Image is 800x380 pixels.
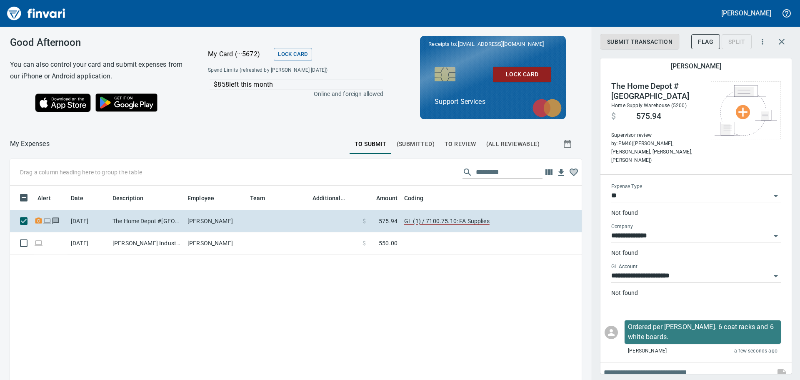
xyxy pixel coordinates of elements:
[500,69,545,80] span: Lock Card
[611,249,781,257] p: Not found
[628,322,777,342] p: Ordered per [PERSON_NAME]. 6 coat racks and 6 white boards.
[770,270,782,282] button: Open
[312,193,356,203] span: Additional Reviewer
[734,347,777,355] span: a few seconds ago
[355,139,387,149] span: To Submit
[362,239,366,247] span: $
[493,67,551,82] button: Lock Card
[250,193,265,203] span: Team
[628,347,667,355] span: [PERSON_NAME]
[112,193,144,203] span: Description
[611,111,616,121] span: $
[772,32,792,52] button: Close transaction
[611,264,637,269] label: GL Account
[435,97,551,107] p: Support Services
[753,33,772,51] button: More
[34,240,43,246] span: Online transaction
[555,134,582,154] button: Show transactions within a particular date range
[34,218,43,224] span: Receipt Required
[721,9,771,18] h5: [PERSON_NAME]
[71,193,84,203] span: Date
[37,193,51,203] span: Alert
[715,85,777,136] img: Select file
[611,131,702,165] span: Supervisor review by: PM46 ([PERSON_NAME], [PERSON_NAME], [PERSON_NAME], [PERSON_NAME])
[611,81,702,101] h4: The Home Depot #[GEOGRAPHIC_DATA]
[10,139,50,149] nav: breadcrumb
[379,239,397,247] span: 550.00
[71,193,95,203] span: Date
[278,50,307,59] span: Lock Card
[379,217,397,225] span: 575.94
[109,210,184,232] td: The Home Depot #[GEOGRAPHIC_DATA]
[567,166,580,179] button: Column choices favorited. Click to reset to default
[528,95,566,121] img: mastercard.svg
[312,193,345,203] span: Additional Reviewer
[184,210,247,232] td: [PERSON_NAME]
[636,111,661,121] span: 575.94
[67,210,109,232] td: [DATE]
[698,37,713,47] span: Flag
[250,193,276,203] span: Team
[35,93,91,112] img: Download on the App Store
[67,232,109,254] td: [DATE]
[10,139,50,149] p: My Expenses
[770,230,782,242] button: Open
[611,103,687,108] span: Home Supply Warehouse (5200)
[671,62,721,70] h5: [PERSON_NAME]
[274,48,312,61] button: Lock Card
[486,139,540,149] span: (All Reviewable)
[611,289,781,297] p: Not found
[52,218,60,224] span: Has messages
[365,193,397,203] span: Amount
[611,184,642,189] label: Expense Type
[5,3,67,23] img: Finvari
[397,139,435,149] span: (Submitted)
[404,193,434,203] span: Coding
[607,37,672,47] span: Submit Transaction
[184,232,247,254] td: [PERSON_NAME]
[555,166,567,179] button: Download table
[91,89,162,116] img: Get it on Google Play
[10,59,187,82] h6: You can also control your card and submit expenses from our iPhone or Android application.
[208,49,270,59] p: My Card (···5672)
[201,90,383,98] p: Online and foreign allowed
[445,139,476,149] span: To Review
[187,193,225,203] span: Employee
[20,168,142,176] p: Drag a column heading here to group the table
[376,193,397,203] span: Amount
[600,34,679,50] button: Submit Transaction
[457,40,545,48] span: [EMAIL_ADDRESS][DOMAIN_NAME]
[112,193,155,203] span: Description
[719,7,773,20] button: [PERSON_NAME]
[770,190,782,202] button: Open
[691,34,720,50] button: Flag
[109,232,184,254] td: [PERSON_NAME] Industr Davidson NC
[43,218,52,224] span: Online transaction
[428,40,557,48] p: Receipts to:
[401,210,609,232] td: GL (1) / 7100.75.10: FA Supplies
[208,66,355,75] span: Spend Limits (refreshed by [PERSON_NAME] [DATE])
[611,224,633,229] label: Company
[611,209,781,217] p: Not found
[404,193,423,203] span: Coding
[37,193,62,203] span: Alert
[722,38,752,45] div: Transaction still pending, cannot split yet. It usually takes 2-3 days for a merchant to settle a...
[10,37,187,48] h3: Good Afternoon
[214,80,382,90] p: $858 left this month
[187,193,214,203] span: Employee
[362,217,366,225] span: $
